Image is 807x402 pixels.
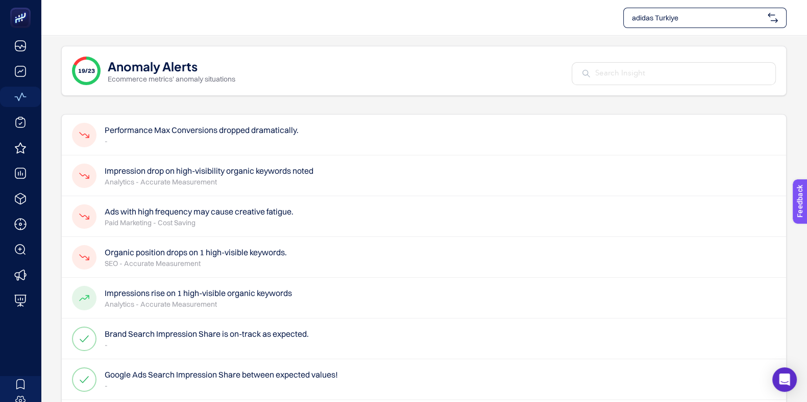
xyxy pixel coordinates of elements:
[768,13,778,23] img: svg%3e
[105,258,287,269] p: SEO - Accurate Measurement
[632,13,764,23] span: adidas Turkiye
[6,3,39,11] span: Feedback
[582,70,590,77] img: Search Insight
[105,218,294,228] p: Paid Marketing - Cost Saving
[105,246,287,258] h4: Organic position drops on 1 high-visible keywords.
[105,124,299,136] h4: Performance Max Conversions dropped dramatically.
[108,58,198,74] h1: Anomaly Alerts
[772,367,797,392] div: Open Intercom Messenger
[78,67,95,75] span: 19/23
[105,287,292,299] h4: Impressions rise on 1 high-visible organic keywords
[105,381,338,391] p: -
[108,74,235,84] p: Ecommerce metrics' anomaly situations
[105,177,313,187] p: Analytics - Accurate Measurement
[105,165,313,177] h4: Impression drop on high-visibility organic keywords noted
[595,68,765,79] input: Search Insight
[105,299,292,309] p: Analytics - Accurate Measurement
[105,205,294,218] h4: Ads with high frequency may cause creative fatigue.
[105,328,309,340] h4: Brand Search Impression Share is on-track as expected.
[105,368,338,381] h4: Google Ads Search Impression Share between expected values!
[105,136,299,146] p: -
[105,340,309,350] p: -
